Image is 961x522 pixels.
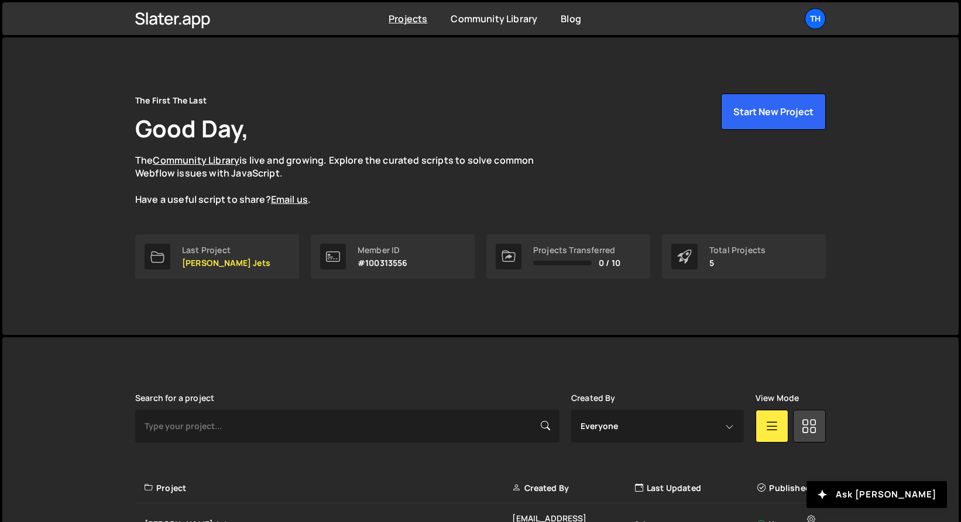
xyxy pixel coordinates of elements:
div: Published [757,482,819,494]
span: 0 / 10 [599,258,620,268]
p: The is live and growing. Explore the curated scripts to solve common Webflow issues with JavaScri... [135,154,557,206]
a: Projects [389,12,427,25]
p: 5 [709,258,766,268]
div: Total Projects [709,246,766,255]
a: Community Library [451,12,537,25]
div: Last Project [182,246,270,255]
p: #100313556 [358,258,408,268]
div: Projects Transferred [533,246,620,255]
label: View Mode [756,393,799,403]
div: Member ID [358,246,408,255]
a: Blog [561,12,581,25]
a: Email us [271,193,308,206]
div: Created By [512,482,634,494]
input: Type your project... [135,410,560,443]
div: The First The Last [135,94,207,108]
a: Last Project [PERSON_NAME] Jets [135,234,299,279]
p: [PERSON_NAME] Jets [182,258,270,268]
a: Th [805,8,826,29]
label: Search for a project [135,393,214,403]
button: Ask [PERSON_NAME] [806,481,947,508]
div: Project [145,482,512,494]
a: Community Library [153,154,239,167]
h1: Good Day, [135,112,249,144]
div: Last Updated [635,482,757,494]
button: Start New Project [721,94,826,130]
label: Created By [571,393,616,403]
